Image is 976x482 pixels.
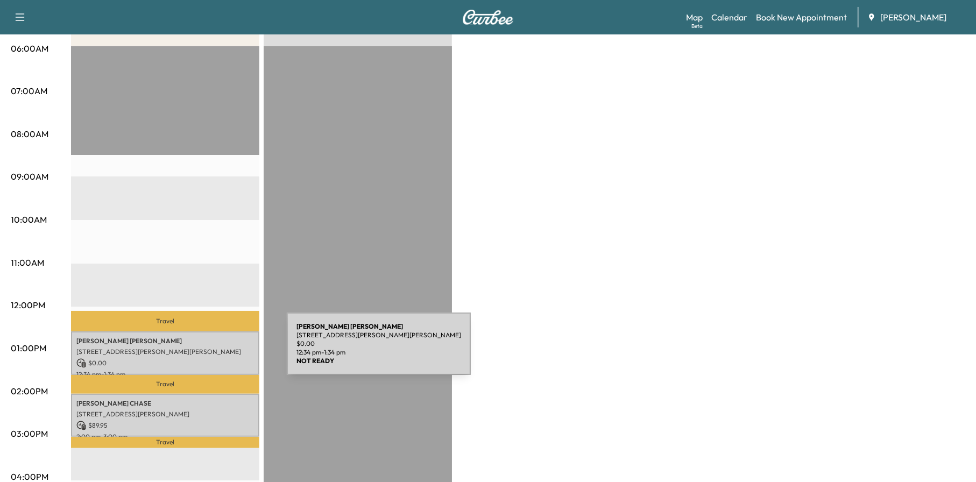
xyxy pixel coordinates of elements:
[76,370,254,379] p: 12:34 pm - 1:34 pm
[71,311,259,331] p: Travel
[76,358,254,368] p: $ 0.00
[71,375,259,394] p: Travel
[11,299,45,311] p: 12:00PM
[76,348,254,356] p: [STREET_ADDRESS][PERSON_NAME][PERSON_NAME]
[76,410,254,419] p: [STREET_ADDRESS][PERSON_NAME]
[11,84,47,97] p: 07:00AM
[11,170,48,183] p: 09:00AM
[76,421,254,430] p: $ 89.95
[11,127,48,140] p: 08:00AM
[462,10,514,25] img: Curbee Logo
[11,427,48,440] p: 03:00PM
[76,399,254,408] p: [PERSON_NAME] CHASE
[11,213,47,226] p: 10:00AM
[756,11,847,24] a: Book New Appointment
[11,342,46,355] p: 01:00PM
[11,42,48,55] p: 06:00AM
[686,11,703,24] a: MapBeta
[11,256,44,269] p: 11:00AM
[76,337,254,345] p: [PERSON_NAME] [PERSON_NAME]
[71,437,259,448] p: Travel
[11,385,48,398] p: 02:00PM
[711,11,747,24] a: Calendar
[691,22,703,30] div: Beta
[76,433,254,441] p: 2:00 pm - 3:00 pm
[880,11,946,24] span: [PERSON_NAME]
